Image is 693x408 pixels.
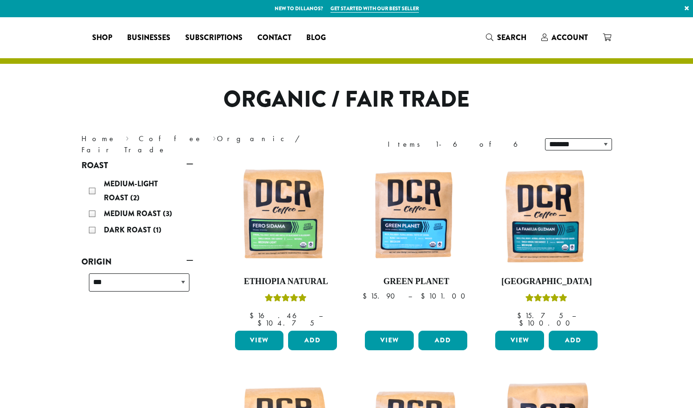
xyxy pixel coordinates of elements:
[127,32,170,44] span: Businesses
[517,311,525,320] span: $
[495,331,544,350] a: View
[517,311,563,320] bdi: 15.75
[363,277,470,287] h4: Green Planet
[81,270,193,303] div: Origin
[421,291,429,301] span: $
[232,162,339,269] img: DCR-Fero-Sidama-Coffee-Bag-2019-300x300.png
[552,32,588,43] span: Account
[81,134,116,143] a: Home
[493,162,600,327] a: [GEOGRAPHIC_DATA]Rated 4.83 out of 5
[126,130,129,144] span: ›
[235,331,284,350] a: View
[421,291,470,301] bdi: 101.00
[130,192,140,203] span: (2)
[549,331,598,350] button: Add
[493,162,600,269] img: DCR-La-Familia-Guzman-Coffee-Bag-300x300.png
[81,133,333,156] nav: Breadcrumb
[330,5,419,13] a: Get started with our best seller
[363,291,399,301] bdi: 15.90
[265,292,307,306] div: Rated 5.00 out of 5
[81,173,193,242] div: Roast
[418,331,467,350] button: Add
[85,30,120,45] a: Shop
[163,208,172,219] span: (3)
[81,157,193,173] a: Roast
[388,139,531,150] div: Items 1-6 of 6
[493,277,600,287] h4: [GEOGRAPHIC_DATA]
[319,311,323,320] span: –
[306,32,326,44] span: Blog
[153,224,161,235] span: (1)
[92,32,112,44] span: Shop
[104,224,153,235] span: Dark Roast
[233,162,340,327] a: Ethiopia NaturalRated 5.00 out of 5
[572,311,576,320] span: –
[249,311,257,320] span: $
[519,318,527,328] span: $
[104,178,158,203] span: Medium-Light Roast
[249,311,310,320] bdi: 16.46
[257,318,265,328] span: $
[288,331,337,350] button: Add
[74,86,619,113] h1: Organic / Fair Trade
[519,318,574,328] bdi: 100.00
[497,32,526,43] span: Search
[257,318,314,328] bdi: 104.75
[233,277,340,287] h4: Ethiopia Natural
[525,292,567,306] div: Rated 4.83 out of 5
[365,331,414,350] a: View
[139,134,202,143] a: Coffee
[363,291,370,301] span: $
[408,291,412,301] span: –
[104,208,163,219] span: Medium Roast
[363,162,470,327] a: Green Planet
[213,130,216,144] span: ›
[478,30,534,45] a: Search
[185,32,242,44] span: Subscriptions
[257,32,291,44] span: Contact
[81,254,193,270] a: Origin
[363,162,470,269] img: DCR-Green-Planet-Coffee-Bag-300x300.png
